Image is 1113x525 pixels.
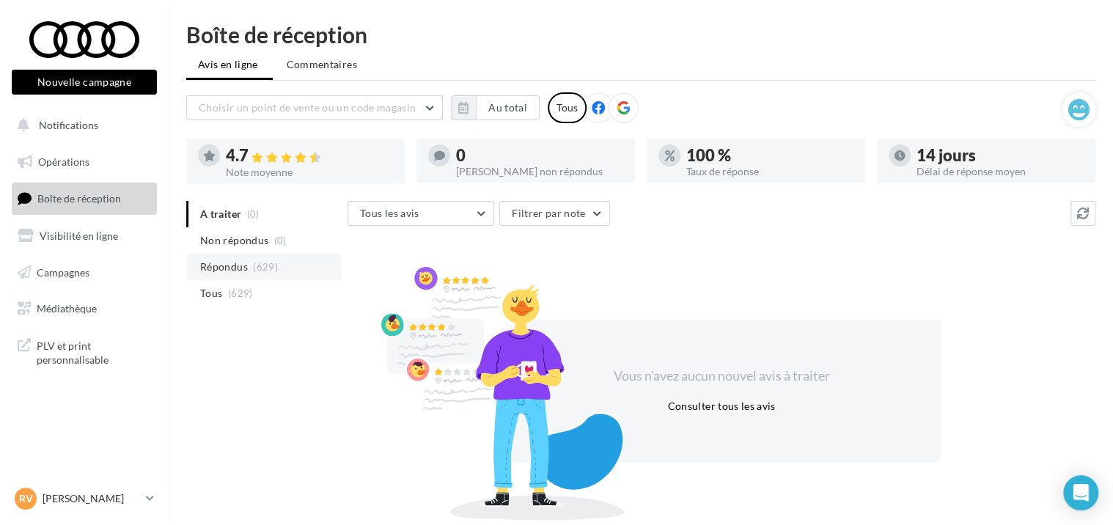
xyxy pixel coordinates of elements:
button: Au total [476,95,540,120]
span: Choisir un point de vente ou un code magasin [199,101,416,114]
button: Notifications [9,110,154,141]
span: (0) [274,235,287,246]
span: Visibilité en ligne [40,230,118,242]
button: Choisir un point de vente ou un code magasin [186,95,443,120]
div: Open Intercom Messenger [1063,475,1098,510]
div: 4.7 [226,147,393,164]
span: (629) [228,287,253,299]
div: 14 jours [917,147,1084,164]
span: RV [19,491,33,506]
a: Campagnes [9,257,160,288]
div: 100 % [686,147,853,164]
span: Boîte de réception [37,192,121,205]
span: Répondus [200,260,248,274]
div: Taux de réponse [686,166,853,177]
a: Opérations [9,147,160,177]
span: (629) [253,261,278,273]
a: PLV et print personnalisable [9,330,160,373]
div: Boîte de réception [186,23,1095,45]
span: PLV et print personnalisable [37,336,151,367]
a: RV [PERSON_NAME] [12,485,157,513]
span: Notifications [39,119,98,131]
div: 0 [456,147,623,164]
div: Vous n'avez aucun nouvel avis à traiter [595,367,848,386]
span: Tous les avis [360,207,419,219]
div: Tous [548,92,587,123]
a: Médiathèque [9,293,160,324]
button: Nouvelle campagne [12,70,157,95]
button: Au total [451,95,540,120]
div: Note moyenne [226,167,393,177]
span: Campagnes [37,265,89,278]
button: Filtrer par note [499,201,610,226]
div: Délai de réponse moyen [917,166,1084,177]
span: Non répondus [200,233,268,248]
a: Visibilité en ligne [9,221,160,252]
button: Consulter tous les avis [661,397,781,415]
button: Tous les avis [348,201,494,226]
span: Commentaires [287,57,357,72]
span: Médiathèque [37,302,97,315]
a: Boîte de réception [9,183,160,214]
div: [PERSON_NAME] non répondus [456,166,623,177]
span: Opérations [38,155,89,168]
p: [PERSON_NAME] [43,491,140,506]
span: Tous [200,286,222,301]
